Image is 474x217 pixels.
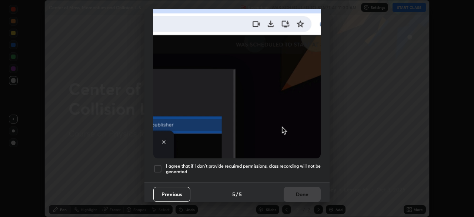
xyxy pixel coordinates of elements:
[153,187,190,202] button: Previous
[236,190,238,198] h4: /
[232,190,235,198] h4: 5
[166,163,321,175] h5: I agree that if I don't provide required permissions, class recording will not be generated
[239,190,242,198] h4: 5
